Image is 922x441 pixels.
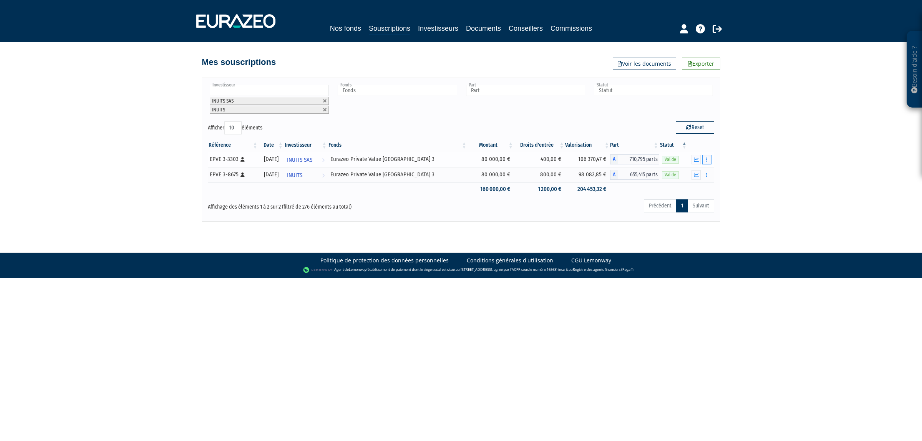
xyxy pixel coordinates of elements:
th: Fonds: activer pour trier la colonne par ordre croissant [328,139,468,152]
td: 800,00 € [514,167,565,182]
div: [DATE] [261,171,281,179]
a: Investisseurs [418,23,458,34]
a: 1 [676,199,688,212]
div: EPVE 3-3303 [210,155,256,163]
td: 80 000,00 € [468,167,514,182]
a: Souscriptions [369,23,410,35]
td: 98 082,85 € [565,167,610,182]
th: Montant: activer pour trier la colonne par ordre croissant [468,139,514,152]
i: Voir l'investisseur [322,168,325,182]
a: Conditions générales d'utilisation [467,257,553,264]
th: Date: activer pour trier la colonne par ordre croissant [259,139,284,152]
h4: Mes souscriptions [202,58,276,67]
div: Affichage des éléments 1 à 2 sur 2 (filtré de 276 éléments au total) [208,199,412,211]
i: [Français] Personne physique [240,157,245,162]
span: Valide [662,156,679,163]
span: 655,415 parts [618,170,659,180]
td: 160 000,00 € [468,182,514,196]
i: [Français] Personne physique [240,172,245,177]
span: A [610,154,618,164]
div: [DATE] [261,155,281,163]
a: INUITS [284,167,328,182]
td: 106 370,47 € [565,152,610,167]
div: Eurazeo Private Value [GEOGRAPHIC_DATA] 3 [330,155,465,163]
th: Part: activer pour trier la colonne par ordre croissant [610,139,659,152]
span: Valide [662,171,679,179]
a: Registre des agents financiers (Regafi) [573,267,633,272]
th: Valorisation: activer pour trier la colonne par ordre croissant [565,139,610,152]
th: Statut : activer pour trier la colonne par ordre d&eacute;croissant [659,139,688,152]
button: Reset [676,121,714,134]
p: Besoin d'aide ? [910,35,919,104]
span: INUITS SAS [212,98,234,104]
div: Eurazeo Private Value [GEOGRAPHIC_DATA] 3 [330,171,465,179]
div: A - Eurazeo Private Value Europe 3 [610,154,659,164]
span: INUITS [212,107,225,113]
span: INUITS SAS [287,153,312,167]
td: 1 200,00 € [514,182,565,196]
img: 1732889491-logotype_eurazeo_blanc_rvb.png [196,14,275,28]
img: logo-lemonway.png [303,266,333,274]
a: CGU Lemonway [571,257,611,264]
label: Afficher éléments [208,121,262,134]
th: Droits d'entrée: activer pour trier la colonne par ordre croissant [514,139,565,152]
div: A - Eurazeo Private Value Europe 3 [610,170,659,180]
select: Afficheréléments [224,121,242,134]
a: Nos fonds [330,23,361,34]
span: A [610,170,618,180]
div: EPVE 3-8675 [210,171,256,179]
a: Lemonway [349,267,366,272]
div: - Agent de (établissement de paiement dont le siège social est situé au [STREET_ADDRESS], agréé p... [8,266,914,274]
td: 400,00 € [514,152,565,167]
span: INUITS [287,168,302,182]
a: Voir les documents [613,58,676,70]
i: Voir l'investisseur [322,153,325,167]
a: Politique de protection des données personnelles [320,257,449,264]
td: 204 453,32 € [565,182,610,196]
span: 710,795 parts [618,154,659,164]
a: INUITS SAS [284,152,328,167]
th: Investisseur: activer pour trier la colonne par ordre croissant [284,139,328,152]
a: Conseillers [509,23,543,34]
a: Exporter [682,58,720,70]
a: Commissions [551,23,592,34]
a: Documents [466,23,501,34]
td: 80 000,00 € [468,152,514,167]
th: Référence : activer pour trier la colonne par ordre croissant [208,139,259,152]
